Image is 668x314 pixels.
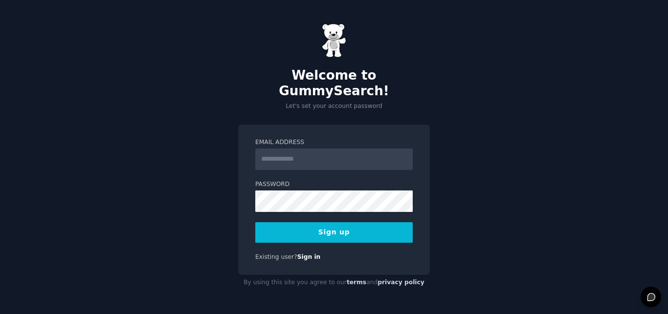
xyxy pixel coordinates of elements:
[297,253,321,260] a: Sign in
[238,102,430,111] p: Let's set your account password
[255,180,413,189] label: Password
[255,222,413,243] button: Sign up
[347,279,366,286] a: terms
[238,68,430,99] h2: Welcome to GummySearch!
[238,275,430,291] div: By using this site you agree to our and
[378,279,424,286] a: privacy policy
[255,253,297,260] span: Existing user?
[255,138,413,147] label: Email Address
[322,23,346,58] img: Gummy Bear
